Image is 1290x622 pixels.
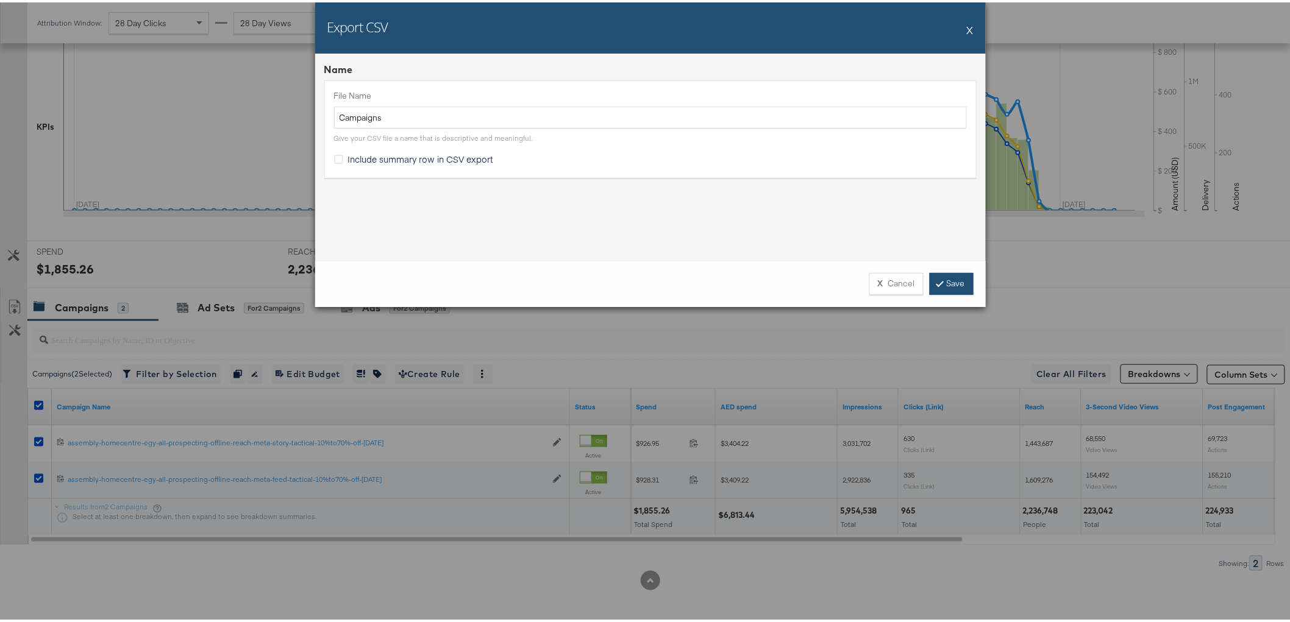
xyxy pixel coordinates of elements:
[869,270,924,292] button: XCancel
[930,270,974,292] a: Save
[327,15,388,34] h2: Export CSV
[348,150,494,163] span: Include summary row in CSV export
[334,131,533,141] div: Give your CSV file a name that is descriptive and meaningful.
[324,60,977,74] div: Name
[334,88,967,99] label: File Name
[878,275,883,287] strong: X
[967,15,974,40] button: X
